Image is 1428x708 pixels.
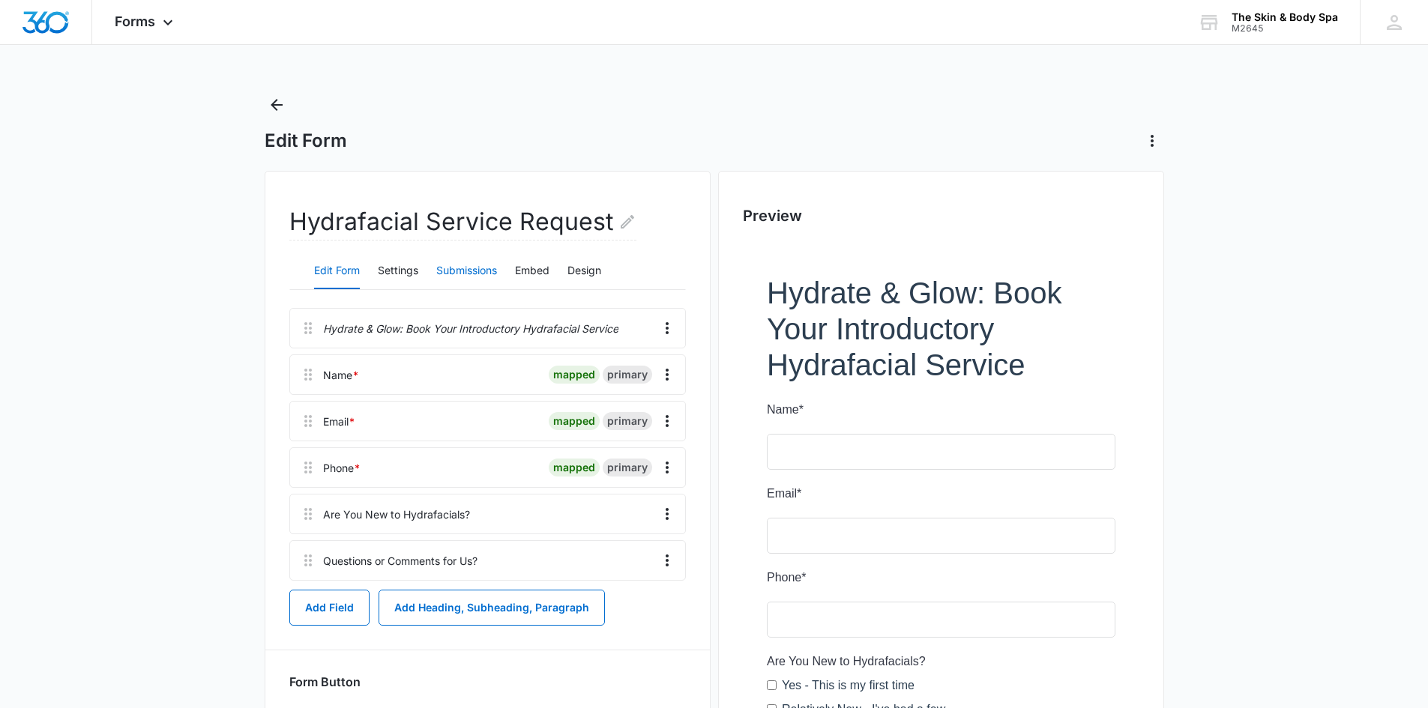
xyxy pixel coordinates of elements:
[618,204,636,240] button: Edit Form Name
[323,414,355,429] div: Email
[655,363,679,387] button: Overflow Menu
[289,590,370,626] button: Add Field
[265,93,289,117] button: Back
[323,321,618,336] p: Hydrate & Glow: Book Your Introductory Hydrafacial Service
[15,402,148,420] label: Yes - This is my first time
[603,366,652,384] div: primary
[603,412,652,430] div: primary
[743,205,1139,227] h2: Preview
[379,590,605,626] button: Add Heading, Subheading, Paragraph
[115,13,155,29] span: Forms
[655,409,679,433] button: Overflow Menu
[655,316,679,340] button: Overflow Menu
[1140,129,1164,153] button: Actions
[323,460,361,476] div: Phone
[655,548,679,572] button: Overflow Menu
[549,412,600,430] div: mapped
[323,367,359,383] div: Name
[1232,11,1338,23] div: account name
[378,253,418,289] button: Settings
[655,456,679,479] button: Overflow Menu
[603,459,652,476] div: primary
[10,599,47,612] span: Submit
[436,253,497,289] button: Submissions
[323,506,470,522] div: Are You New to Hydrafacials?
[265,130,347,152] h1: Edit Form
[314,253,360,289] button: Edit Form
[323,553,477,569] div: Questions or Comments for Us?
[296,584,488,629] iframe: reCAPTCHA
[515,253,549,289] button: Embed
[655,502,679,526] button: Overflow Menu
[289,674,361,689] h3: Form Button
[15,426,178,444] label: Relatively New - I've had a few
[549,366,600,384] div: mapped
[289,204,636,240] h2: Hydrafacial Service Request
[567,253,601,289] button: Design
[549,459,600,476] div: mapped
[15,450,247,468] label: Not New - But New to The Skin & Body Spa
[1232,23,1338,34] div: account id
